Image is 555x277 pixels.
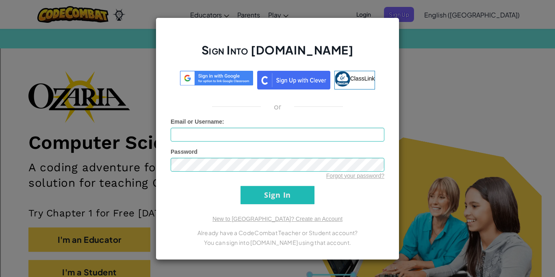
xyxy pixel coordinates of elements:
[171,238,384,247] p: You can sign into [DOMAIN_NAME] using that account.
[274,102,282,111] p: or
[171,42,384,66] h2: Sign Into [DOMAIN_NAME]
[350,75,375,81] span: ClassLink
[3,3,552,11] div: Sort A > Z
[241,186,314,204] input: Sign In
[3,40,552,47] div: Sign out
[326,172,384,179] a: Forgot your password?
[171,228,384,238] p: Already have a CodeCombat Teacher or Student account?
[335,71,350,87] img: classlink-logo-small.png
[3,25,552,33] div: Delete
[171,148,197,155] span: Password
[212,216,343,222] a: New to [GEOGRAPHIC_DATA]? Create an Account
[3,55,552,62] div: Move To ...
[3,33,552,40] div: Options
[171,118,222,125] span: Email or Username
[3,47,552,55] div: Rename
[3,18,552,25] div: Move To ...
[257,71,330,89] img: clever_sso_button@2x.png
[3,11,552,18] div: Sort New > Old
[171,118,224,126] label: :
[180,71,253,86] img: log-in-google-sso.svg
